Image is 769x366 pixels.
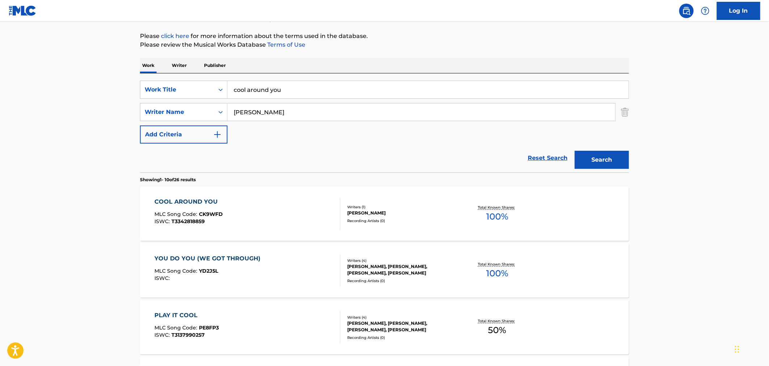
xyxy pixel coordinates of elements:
[172,332,205,338] span: T3137990257
[202,58,228,73] p: Publisher
[488,324,506,337] span: 50 %
[170,58,189,73] p: Writer
[9,5,37,16] img: MLC Logo
[140,176,196,183] p: Showing 1 - 10 of 26 results
[155,218,172,225] span: ISWC :
[155,197,223,206] div: COOL AROUND YOU
[155,254,264,263] div: YOU DO YOU (WE GOT THROUGH)
[140,300,629,354] a: PLAY IT COOLMLC Song Code:PE8FP3ISWC:T3137990257Writers (4)[PERSON_NAME], [PERSON_NAME], [PERSON_...
[199,211,223,217] span: CK9WFD
[199,268,218,274] span: YD2J5L
[347,258,456,263] div: Writers ( 4 )
[735,339,739,360] div: Drag
[172,218,205,225] span: T3342818859
[347,278,456,284] div: Recording Artists ( 0 )
[478,261,517,267] p: Total Known Shares:
[161,33,189,39] a: click here
[679,4,694,18] a: Public Search
[155,211,199,217] span: MLC Song Code :
[140,125,228,144] button: Add Criteria
[347,210,456,216] div: [PERSON_NAME]
[347,335,456,340] div: Recording Artists ( 0 )
[478,318,517,324] p: Total Known Shares:
[155,275,172,281] span: ISWC :
[717,2,760,20] a: Log In
[733,331,769,366] iframe: Chat Widget
[347,315,456,320] div: Writers ( 4 )
[621,103,629,121] img: Delete Criterion
[140,32,629,41] p: Please for more information about the terms used in the database.
[140,187,629,241] a: COOL AROUND YOUMLC Song Code:CK9WFDISWC:T3342818859Writers (1)[PERSON_NAME]Recording Artists (0)T...
[266,41,305,48] a: Terms of Use
[682,7,691,15] img: search
[347,263,456,276] div: [PERSON_NAME], [PERSON_NAME], [PERSON_NAME], [PERSON_NAME]
[140,81,629,173] form: Search Form
[199,324,219,331] span: PE8FP3
[486,267,508,280] span: 100 %
[478,205,517,210] p: Total Known Shares:
[486,210,508,223] span: 100 %
[347,204,456,210] div: Writers ( 1 )
[140,243,629,298] a: YOU DO YOU (WE GOT THROUGH)MLC Song Code:YD2J5LISWC:Writers (4)[PERSON_NAME], [PERSON_NAME], [PER...
[701,7,710,15] img: help
[347,218,456,224] div: Recording Artists ( 0 )
[524,150,571,166] a: Reset Search
[698,4,713,18] div: Help
[155,268,199,274] span: MLC Song Code :
[140,41,629,49] p: Please review the Musical Works Database
[140,58,157,73] p: Work
[213,130,222,139] img: 9d2ae6d4665cec9f34b9.svg
[155,332,172,338] span: ISWC :
[145,108,210,116] div: Writer Name
[155,311,219,320] div: PLAY IT COOL
[155,324,199,331] span: MLC Song Code :
[145,85,210,94] div: Work Title
[347,320,456,333] div: [PERSON_NAME], [PERSON_NAME], [PERSON_NAME], [PERSON_NAME]
[575,151,629,169] button: Search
